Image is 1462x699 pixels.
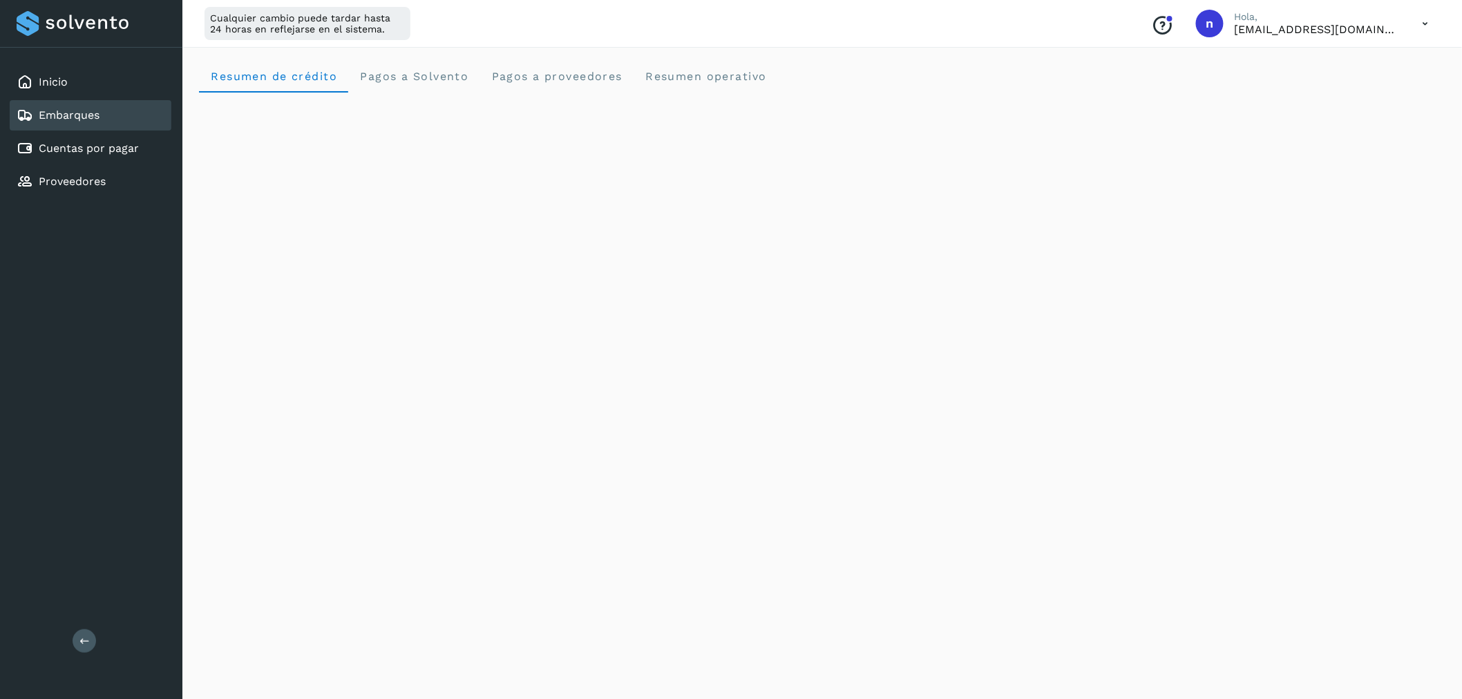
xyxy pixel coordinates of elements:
[10,67,171,97] div: Inicio
[359,70,468,83] span: Pagos a Solvento
[10,166,171,197] div: Proveedores
[39,108,99,122] a: Embarques
[491,70,623,83] span: Pagos a proveedores
[210,70,337,83] span: Resumen de crédito
[205,7,410,40] div: Cualquier cambio puede tardar hasta 24 horas en reflejarse en el sistema.
[1235,23,1401,36] p: niagara+prod@solvento.mx
[10,100,171,131] div: Embarques
[10,133,171,164] div: Cuentas por pagar
[39,75,68,88] a: Inicio
[39,175,106,188] a: Proveedores
[1235,11,1401,23] p: Hola,
[39,142,139,155] a: Cuentas por pagar
[645,70,767,83] span: Resumen operativo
